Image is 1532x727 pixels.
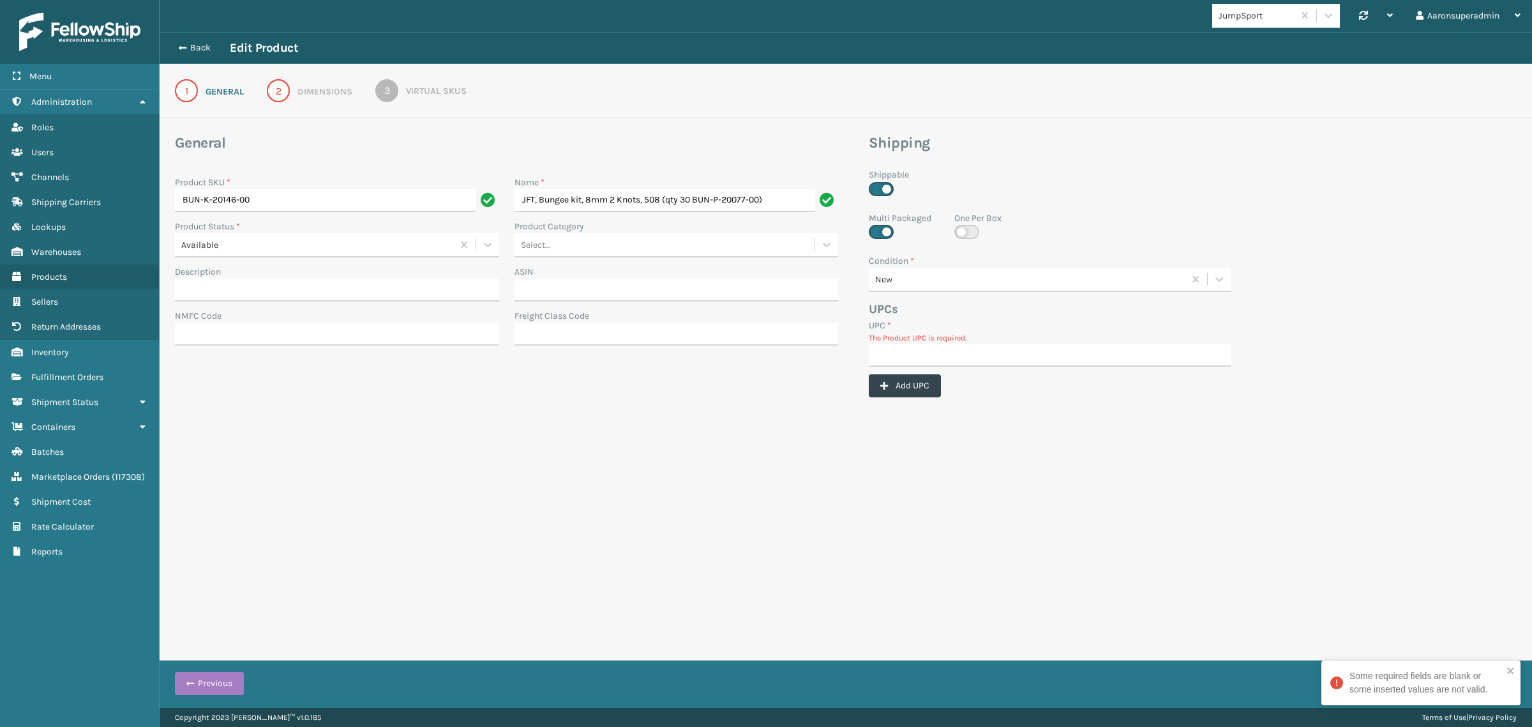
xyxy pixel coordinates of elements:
[31,372,103,383] span: Fulfillment Orders
[31,321,101,332] span: Return Addresses
[31,546,63,557] span: Reports
[375,79,398,102] div: 3
[514,220,584,233] label: Product Category
[869,168,909,181] label: Shippable
[521,238,551,252] div: Select...
[1219,9,1295,22] div: JumpSport
[869,254,914,268] label: Condition
[19,13,140,51] img: logo
[175,708,322,727] p: Copyright 2023 [PERSON_NAME]™ v 1.0.185
[175,309,222,323] label: NMFC Code
[31,147,54,158] span: Users
[875,273,1185,286] div: New
[869,211,931,225] label: Multi Packaged
[175,176,230,189] label: Product SKU
[31,197,101,208] span: Shipping Carriers
[297,85,352,98] div: Dimensions
[1506,666,1515,678] button: close
[206,85,244,98] div: General
[31,296,58,307] span: Sellers
[31,347,69,358] span: Inventory
[869,134,1419,153] h3: Shipping
[29,71,52,82] span: Menu
[175,672,244,695] button: Previous
[181,238,454,252] div: Available
[406,84,467,98] div: Virtual SKUs
[112,471,145,482] span: ( 117308 )
[514,265,534,279] label: ASIN
[267,79,290,102] div: 2
[230,40,298,56] h3: Edit Product
[31,96,92,107] span: Administration
[31,172,69,183] span: Channels
[31,222,66,233] span: Lookups
[1349,670,1503,696] div: Some required fields are blank or some inserted values are not valid.
[514,176,544,189] label: Name
[31,521,94,532] span: Rate Calculator
[31,397,98,408] span: Shipment Status
[869,302,898,316] b: UPCs
[31,447,64,457] span: Batches
[869,374,941,397] button: Add UPC
[175,220,240,233] label: Product Status
[31,247,81,257] span: Warehouses
[31,496,91,507] span: Shipment Cost
[175,134,838,153] h3: General
[514,309,589,323] label: Freight Class Code
[31,122,54,133] span: Roles
[954,211,1002,225] label: One Per Box
[175,79,198,102] div: 1
[869,319,891,332] label: UPC
[31,422,75,432] span: Containers
[171,42,230,54] button: Back
[31,272,67,282] span: Products
[869,332,1231,344] p: The Product UPC is required.
[175,265,221,279] label: Description
[31,471,110,482] span: Marketplace Orders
